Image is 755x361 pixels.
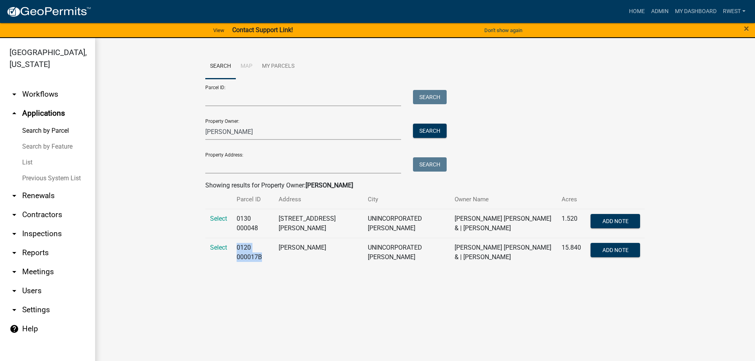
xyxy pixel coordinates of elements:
[274,190,363,209] th: Address
[363,238,450,267] td: UNINCORPORATED [PERSON_NAME]
[450,238,557,267] td: [PERSON_NAME] [PERSON_NAME] & | [PERSON_NAME]
[413,124,447,138] button: Search
[10,109,19,118] i: arrow_drop_up
[232,26,293,34] strong: Contact Support Link!
[232,209,274,238] td: 0130 000048
[591,243,640,257] button: Add Note
[306,181,353,189] strong: [PERSON_NAME]
[450,209,557,238] td: [PERSON_NAME] [PERSON_NAME] & | [PERSON_NAME]
[413,157,447,172] button: Search
[274,209,363,238] td: [STREET_ADDRESS][PERSON_NAME]
[232,238,274,267] td: 0120 000017B
[210,215,227,222] a: Select
[481,24,526,37] button: Don't show again
[10,286,19,296] i: arrow_drop_down
[744,23,749,34] span: ×
[10,191,19,201] i: arrow_drop_down
[648,4,672,19] a: Admin
[626,4,648,19] a: Home
[557,209,586,238] td: 1.520
[274,238,363,267] td: [PERSON_NAME]
[744,24,749,33] button: Close
[602,246,629,253] span: Add Note
[257,54,299,79] a: My Parcels
[10,210,19,220] i: arrow_drop_down
[602,218,629,224] span: Add Note
[232,190,274,209] th: Parcel ID
[210,244,227,251] a: Select
[557,238,586,267] td: 15.840
[10,324,19,334] i: help
[10,229,19,239] i: arrow_drop_down
[591,214,640,228] button: Add Note
[413,90,447,104] button: Search
[205,181,645,190] div: Showing results for Property Owner:
[450,190,557,209] th: Owner Name
[10,90,19,99] i: arrow_drop_down
[10,248,19,258] i: arrow_drop_down
[10,305,19,315] i: arrow_drop_down
[557,190,586,209] th: Acres
[210,24,227,37] a: View
[363,209,450,238] td: UNINCORPORATED [PERSON_NAME]
[205,54,236,79] a: Search
[363,190,450,209] th: City
[720,4,749,19] a: rwest
[672,4,720,19] a: My Dashboard
[10,267,19,277] i: arrow_drop_down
